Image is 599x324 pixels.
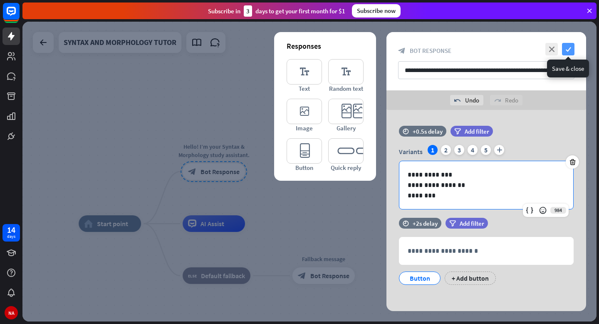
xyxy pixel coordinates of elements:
span: Add filter [465,127,489,135]
i: time [403,220,409,226]
i: check [562,43,574,55]
button: Open LiveChat chat widget [7,3,32,28]
div: NA [5,306,18,319]
div: Subscribe in days to get your first month for $1 [208,5,345,17]
a: 14 days [2,224,20,242]
div: 3 [244,5,252,17]
span: Add filter [460,219,484,227]
div: + Add button [445,272,496,285]
div: +0.5s delay [413,127,443,135]
i: undo [454,97,461,104]
span: Bot Response [410,47,451,55]
span: Variants [399,147,423,156]
div: 14 [7,226,15,234]
i: redo [494,97,501,104]
div: +2s delay [413,219,438,227]
div: 5 [481,145,491,155]
i: close [545,43,558,55]
div: Button [406,272,433,284]
div: Redo [490,95,522,105]
i: filter [454,128,461,135]
div: days [7,234,15,239]
div: 3 [454,145,464,155]
i: filter [449,220,456,227]
div: Subscribe now [352,4,401,17]
div: 4 [468,145,478,155]
i: block_bot_response [398,47,406,55]
i: time [403,128,409,134]
div: Undo [450,95,483,105]
i: plus [494,145,504,155]
div: 1 [428,145,438,155]
div: 2 [441,145,451,155]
